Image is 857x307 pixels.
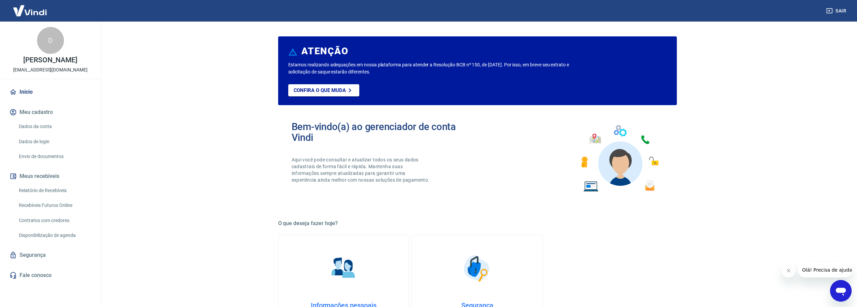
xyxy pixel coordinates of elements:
button: Meus recebíveis [8,169,93,184]
p: Estamos realizando adequações em nossa plataforma para atender a Resolução BCB nº 150, de [DATE].... [288,61,591,75]
p: [EMAIL_ADDRESS][DOMAIN_NAME] [13,66,88,73]
a: Disponibilização de agenda [16,228,93,242]
iframe: Botão para abrir a janela de mensagens [830,280,852,302]
h6: ATENÇÃO [301,48,348,55]
a: Contratos com credores [16,214,93,227]
a: Confira o que muda [288,84,359,96]
iframe: Fechar mensagem [782,264,795,277]
img: Vindi [8,0,52,21]
a: Início [8,85,93,99]
a: Segurança [8,248,93,263]
a: Dados da conta [16,120,93,133]
img: Imagem de um avatar masculino com diversos icones exemplificando as funcionalidades do gerenciado... [575,121,663,196]
button: Meu cadastro [8,105,93,120]
p: [PERSON_NAME] [23,57,77,64]
h2: Bem-vindo(a) ao gerenciador de conta Vindi [292,121,477,143]
a: Dados de login [16,135,93,149]
iframe: Mensagem da empresa [798,263,852,277]
img: Segurança [460,251,494,285]
div: D [37,27,64,54]
h5: O que deseja fazer hoje? [278,220,677,227]
p: Confira o que muda [294,87,346,93]
button: Sair [825,5,849,17]
span: Olá! Precisa de ajuda? [4,5,57,10]
img: Informações pessoais [327,251,360,285]
p: Aqui você pode consultar e atualizar todos os seus dados cadastrais de forma fácil e rápida. Mant... [292,156,431,183]
a: Envio de documentos [16,150,93,163]
a: Relatório de Recebíveis [16,184,93,197]
a: Fale conosco [8,268,93,283]
a: Recebíveis Futuros Online [16,198,93,212]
